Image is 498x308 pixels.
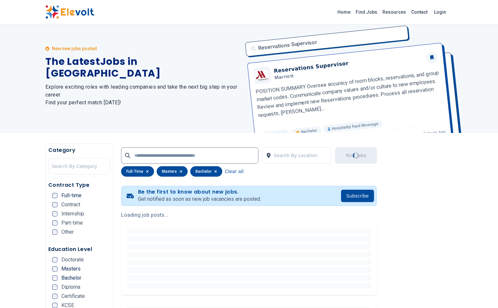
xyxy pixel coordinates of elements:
a: Login [430,6,450,19]
img: Elevolt [45,5,94,19]
span: Certificate [61,294,85,299]
div: full-time [121,166,154,177]
span: KCSE [61,303,74,308]
p: Loading job posts... [121,211,377,219]
iframe: Chat Widget [465,277,498,308]
h5: Education Level [48,245,110,253]
span: Other [61,229,74,235]
span: Internship [61,211,84,216]
input: Doctorate [52,257,57,262]
span: Full-time [61,193,82,198]
button: Subscribe [341,190,374,202]
input: KCSE [52,303,57,308]
p: New new jobs posted [52,45,97,52]
h2: Explore exciting roles with leading companies and take the next big step in your career. Find you... [45,83,241,107]
input: Internship [52,211,57,216]
input: Certificate [52,294,57,299]
a: Home [335,7,353,17]
div: masters [157,166,188,177]
p: Get notified as soon as new job vacancies are posted. [138,195,261,203]
span: Doctorate [61,257,84,262]
span: Diploma [61,285,80,290]
input: Other [52,229,57,235]
a: Contact [409,7,430,17]
input: Bachelor [52,275,57,281]
span: Bachelor [61,275,81,281]
button: Clear all [225,166,243,177]
input: Masters [52,266,57,271]
h1: The Latest Jobs in [GEOGRAPHIC_DATA] [45,56,241,79]
h5: Category [48,146,110,154]
span: Masters [61,266,81,271]
span: Contract [61,202,80,207]
button: Find JobsLoading... [335,147,377,164]
h4: Be the first to know about new jobs. [138,189,261,195]
input: Contract [52,202,57,207]
input: Full-time [52,193,57,198]
input: Diploma [52,285,57,290]
span: Part-time [61,220,83,226]
div: bachelor [190,166,222,177]
input: Part-time [52,220,57,226]
div: Loading... [352,152,360,159]
a: Find Jobs [353,7,380,17]
a: Resources [380,7,409,17]
h5: Contract Type [48,181,110,189]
